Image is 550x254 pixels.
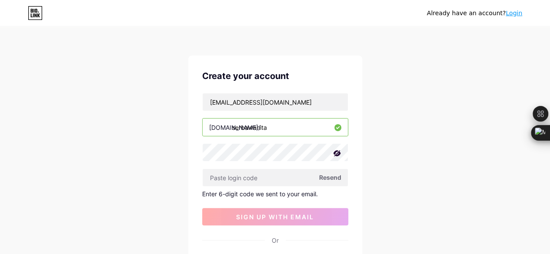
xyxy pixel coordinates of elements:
[202,190,348,198] div: Enter 6-digit code we sent to your email.
[202,208,348,225] button: sign up with email
[203,169,348,186] input: Paste login code
[203,119,348,136] input: username
[209,123,260,132] div: [DOMAIN_NAME]/
[203,93,348,111] input: Email
[319,173,341,182] span: Resend
[506,10,522,16] a: Login
[427,9,522,18] div: Already have an account?
[236,213,314,221] span: sign up with email
[202,69,348,82] div: Create your account
[272,236,279,245] div: Or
